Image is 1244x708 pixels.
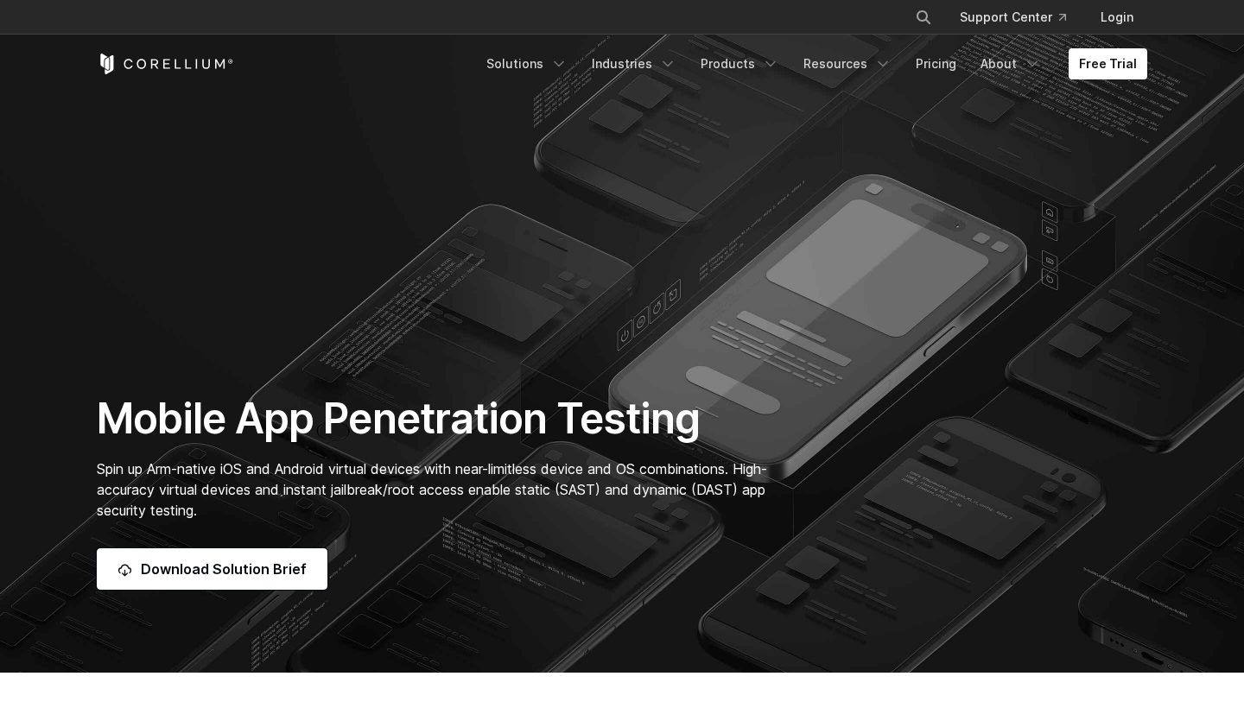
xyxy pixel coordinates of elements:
a: Support Center [946,2,1080,33]
a: Login [1087,2,1147,33]
a: Resources [793,48,902,79]
a: Pricing [905,48,967,79]
h1: Mobile App Penetration Testing [97,393,785,445]
a: Industries [581,48,687,79]
span: Spin up Arm-native iOS and Android virtual devices with near-limitless device and OS combinations... [97,460,767,519]
a: Products [690,48,790,79]
button: Search [908,2,939,33]
a: Free Trial [1069,48,1147,79]
span: Download Solution Brief [141,559,307,579]
div: Navigation Menu [894,2,1147,33]
a: Download Solution Brief [97,548,327,590]
a: About [970,48,1051,79]
a: Solutions [476,48,578,79]
div: Navigation Menu [476,48,1147,79]
a: Corellium Home [97,54,234,74]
